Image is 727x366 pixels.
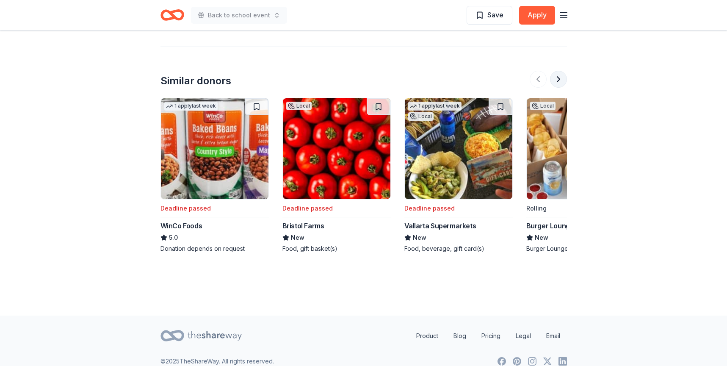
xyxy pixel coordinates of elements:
div: 1 apply last week [408,102,462,111]
img: Image for Bristol Farms [283,98,390,199]
div: Food, gift basket(s) [282,244,391,253]
div: Food, beverage, gift card(s) [404,244,513,253]
nav: quick links [409,327,567,344]
a: Product [409,327,445,344]
div: Similar donors [160,74,231,88]
div: Donation depends on request [160,244,269,253]
div: Burger Lounge swag, gift cards [526,244,635,253]
button: Apply [519,6,555,25]
button: Save [467,6,512,25]
a: Image for WinCo Foods1 applylast weekDeadline passedWinCo Foods5.0Donation depends on request [160,98,269,253]
a: Image for Vallarta Supermarkets1 applylast weekLocalDeadline passedVallarta SupermarketsNewFood, ... [404,98,513,253]
div: 1 apply last week [164,102,218,111]
button: Back to school event [191,7,287,24]
div: Vallarta Supermarkets [404,221,476,231]
div: Deadline passed [404,203,455,213]
a: Image for Bristol FarmsLocalDeadline passedBristol FarmsNewFood, gift basket(s) [282,98,391,253]
div: Bristol Farms [282,221,324,231]
span: New [291,233,304,243]
div: WinCo Foods [160,221,202,231]
a: Pricing [475,327,507,344]
a: Legal [509,327,538,344]
div: Burger Lounge [526,221,574,231]
div: Local [408,112,434,121]
span: Save [487,9,503,20]
div: Local [286,102,312,110]
div: Rolling [526,203,547,213]
span: New [535,233,548,243]
div: Deadline passed [160,203,211,213]
span: 5.0 [169,233,178,243]
div: Deadline passed [282,203,333,213]
img: Image for Vallarta Supermarkets [405,98,512,199]
a: Image for Burger LoungeLocalRollingOnline appBurger LoungeNewBurger Lounge swag, gift cards [526,98,635,253]
span: Back to school event [208,10,270,20]
div: Local [530,102,556,110]
a: Home [160,5,184,25]
a: Blog [447,327,473,344]
span: New [413,233,426,243]
img: Image for WinCo Foods [161,98,268,199]
img: Image for Burger Lounge [527,98,634,199]
a: Email [539,327,567,344]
